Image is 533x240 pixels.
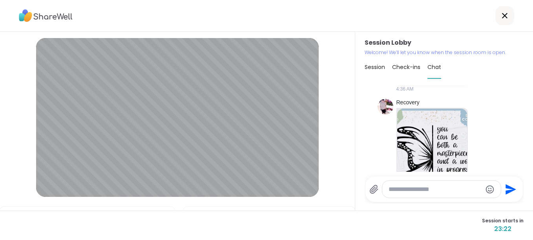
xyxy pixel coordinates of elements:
img: ShareWell Logo [19,7,73,25]
span: Session starts in [482,217,524,224]
p: Welcome! We’ll let you know when the session room is open. [365,49,524,56]
h3: Session Lobby [365,38,524,47]
img: https://sharewell-space-live.sfo3.digitaloceanspaces.com/user-generated/c703a1d2-29a7-4d77-aef4-3... [378,99,393,115]
span: Chat [427,63,441,71]
a: Recovery [396,99,420,107]
img: Microphone [2,207,9,222]
span: Session [365,63,385,71]
span: 4:36 AM [396,85,414,93]
span: | [12,207,14,222]
span: | [196,207,198,222]
img: https://i.etsystatic.com/31328694/r/il/f88706/4806118525/il_794xN.4806118525_5c8z.jpg [397,109,467,206]
span: 23:22 [482,224,524,234]
span: Check-ins [392,63,420,71]
textarea: Type your message [389,185,482,193]
button: Emoji picker [485,185,495,194]
button: Send [501,180,519,198]
img: Camera [186,207,193,222]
